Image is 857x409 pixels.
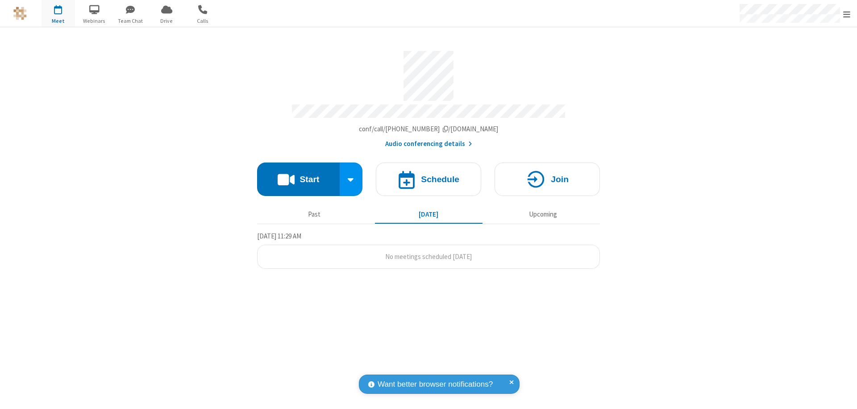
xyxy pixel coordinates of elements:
[257,44,600,149] section: Account details
[257,232,301,240] span: [DATE] 11:29 AM
[378,379,493,390] span: Want better browser notifications?
[385,139,472,149] button: Audio conferencing details
[385,252,472,261] span: No meetings scheduled [DATE]
[495,163,600,196] button: Join
[375,206,483,223] button: [DATE]
[359,125,499,133] span: Copy my meeting room link
[421,175,459,184] h4: Schedule
[300,175,319,184] h4: Start
[13,7,27,20] img: QA Selenium DO NOT DELETE OR CHANGE
[261,206,368,223] button: Past
[489,206,597,223] button: Upcoming
[359,124,499,134] button: Copy my meeting room linkCopy my meeting room link
[257,163,340,196] button: Start
[257,231,600,269] section: Today's Meetings
[150,17,183,25] span: Drive
[376,163,481,196] button: Schedule
[78,17,111,25] span: Webinars
[551,175,569,184] h4: Join
[114,17,147,25] span: Team Chat
[186,17,220,25] span: Calls
[340,163,363,196] div: Start conference options
[42,17,75,25] span: Meet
